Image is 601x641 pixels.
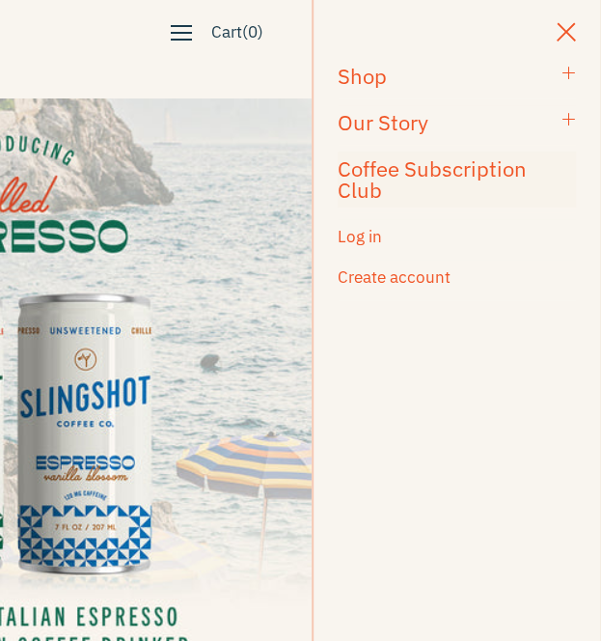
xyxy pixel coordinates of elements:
a: Shop [338,59,576,94]
h3: Coffee Subscription Club [338,158,552,201]
a: Create account [338,260,576,295]
span: ( [242,19,248,45]
a: Our Story [338,105,576,140]
a: Coffee Subscription Club [338,152,576,208]
h3: Our Story [338,112,552,133]
span: ) [258,19,263,45]
span: 0 [248,21,258,42]
h3: Shop [338,66,552,87]
a: Log in [338,219,576,255]
a: Cart(0) [202,10,273,55]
